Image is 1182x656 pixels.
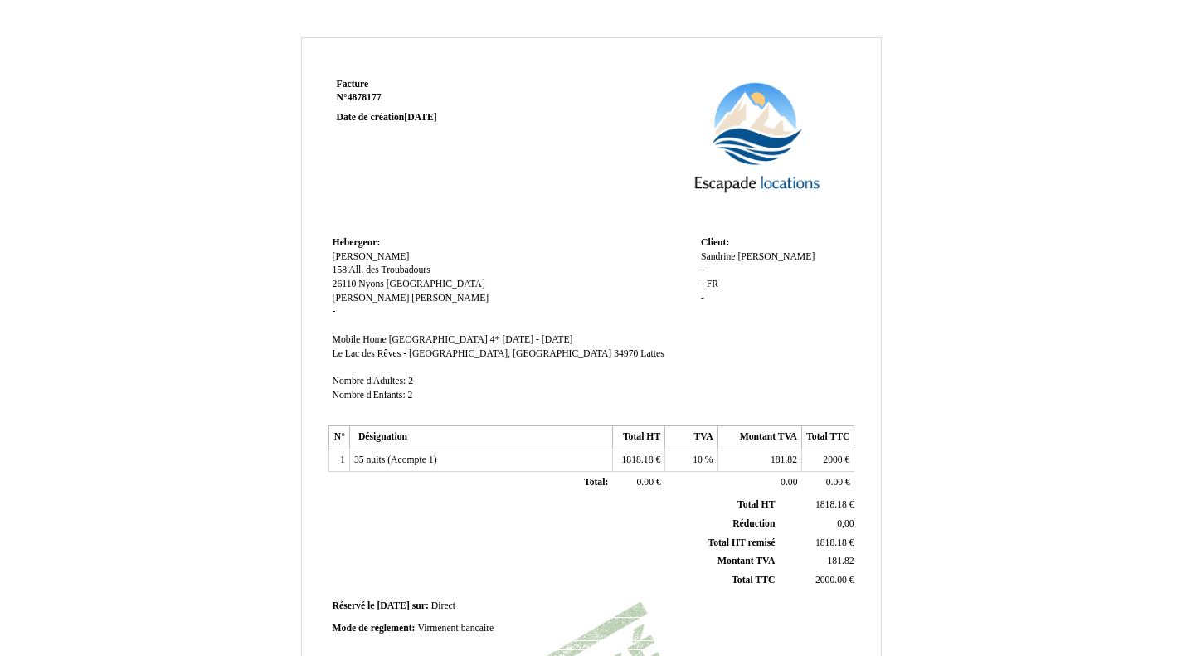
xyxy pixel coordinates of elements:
[387,279,485,289] span: [GEOGRAPHIC_DATA]
[333,293,410,304] span: [PERSON_NAME]
[701,237,729,248] span: Client:
[337,91,535,104] strong: N°
[828,556,854,566] span: 181.82
[337,79,369,90] span: Facture
[781,477,797,488] span: 0.00
[337,112,437,123] strong: Date de création
[404,112,436,123] span: [DATE]
[717,556,775,566] span: Montant TVA
[621,454,653,465] span: 1818.18
[333,251,410,262] span: [PERSON_NAME]
[732,518,775,529] span: Réduction
[377,600,409,611] span: [DATE]
[665,449,717,472] td: %
[612,472,664,495] td: €
[333,600,375,611] span: Réservé le
[815,499,847,510] span: 1818.18
[701,279,704,289] span: -
[823,454,842,465] span: 2000
[354,454,437,465] span: 35 nuits (Acompte 1)
[701,251,736,262] span: Sandrine
[408,390,413,401] span: 2
[349,426,612,449] th: Désignation
[707,279,718,289] span: FR
[612,449,664,472] td: €
[771,454,797,465] span: 181.82
[348,92,382,103] span: 4878177
[408,376,413,386] span: 2
[778,496,857,514] td: €
[333,334,500,345] span: Mobile Home [GEOGRAPHIC_DATA] 4*
[815,537,847,548] span: 1818.18
[826,477,843,488] span: 0.00
[333,265,430,275] span: 158 All. des Troubadours
[778,571,857,590] td: €
[502,334,572,345] span: [DATE] - [DATE]
[328,426,349,449] th: N°
[614,348,638,359] span: 34970
[612,426,664,449] th: Total HT
[815,575,847,586] span: 2000.00
[333,390,406,401] span: Nombre d'Enfants:
[328,449,349,472] td: 1
[665,426,717,449] th: TVA
[737,499,775,510] span: Total HT
[737,251,815,262] span: [PERSON_NAME]
[584,477,608,488] span: Total:
[717,426,801,449] th: Montant TVA
[333,279,357,289] span: 26110
[732,575,775,586] span: Total TTC
[708,537,775,548] span: Total HT remisé
[412,600,429,611] span: sur:
[411,293,489,304] span: [PERSON_NAME]
[333,348,612,359] span: Le Lac des Rêves - [GEOGRAPHIC_DATA], [GEOGRAPHIC_DATA]
[701,265,704,275] span: -
[333,237,381,248] span: Hebergeur:
[640,348,664,359] span: Lattes
[701,293,704,304] span: -
[778,533,857,552] td: €
[802,449,854,472] td: €
[358,279,384,289] span: Nyons
[333,306,336,317] span: -
[837,518,854,529] span: 0,00
[417,623,494,634] span: Virmenent bancaire
[802,426,854,449] th: Total TTC
[666,78,850,202] img: logo
[693,454,703,465] span: 10
[637,477,654,488] span: 0.00
[431,600,455,611] span: Direct
[333,623,416,634] span: Mode de règlement:
[802,472,854,495] td: €
[333,376,406,386] span: Nombre d'Adultes:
